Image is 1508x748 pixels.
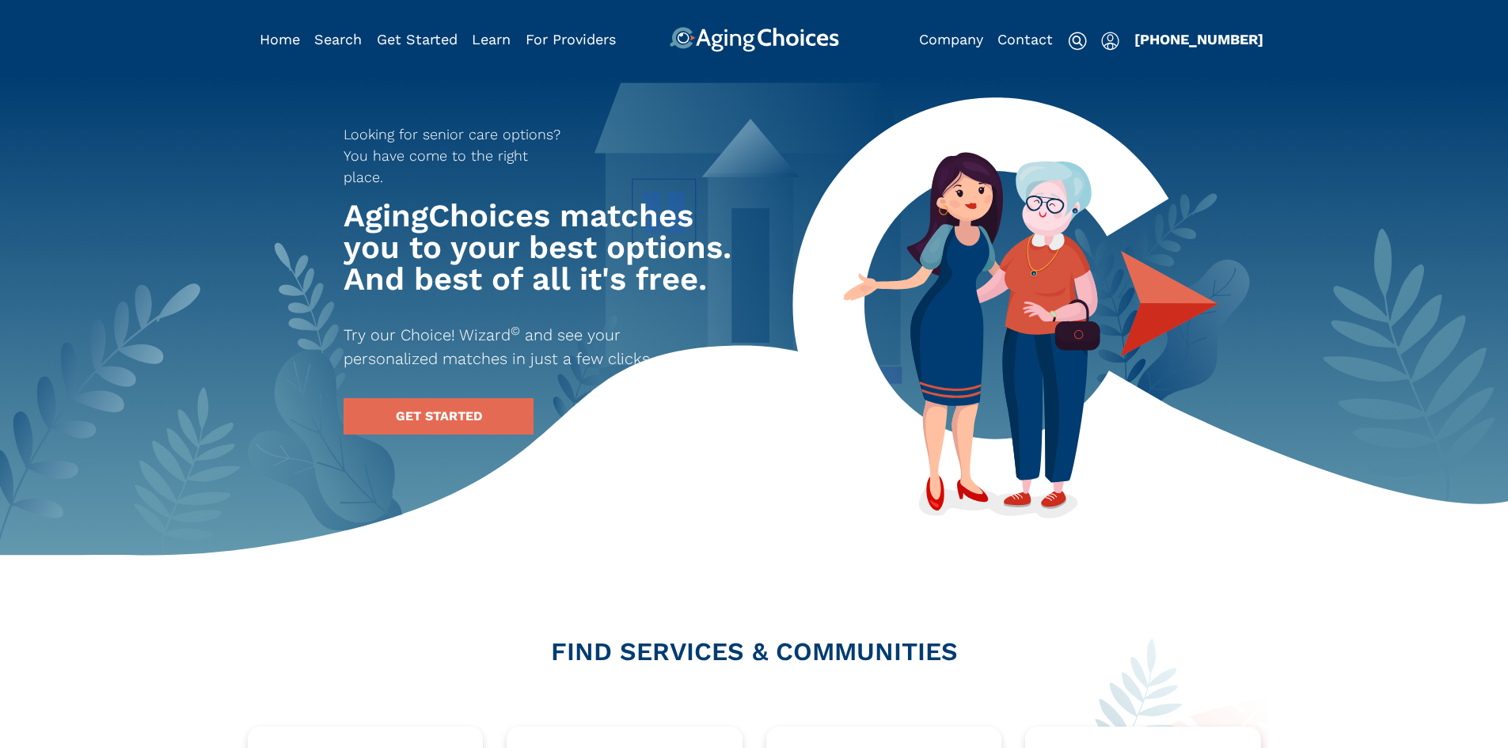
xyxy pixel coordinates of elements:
a: GET STARTED [344,398,534,435]
a: For Providers [526,31,616,47]
a: Learn [472,31,511,47]
img: AgingChoices [669,27,838,52]
a: [PHONE_NUMBER] [1134,31,1263,47]
a: Get Started [377,31,458,47]
div: Popover trigger [1101,27,1119,52]
a: Company [919,31,983,47]
p: Looking for senior care options? You have come to the right place. [344,123,572,188]
div: Popover trigger [314,27,362,52]
a: Contact [997,31,1053,47]
img: user-icon.svg [1101,32,1119,51]
h2: FIND SERVICES & COMMUNITIES [248,639,1261,664]
h1: AgingChoices matches you to your best options. And best of all it's free. [344,200,739,295]
p: Try our Choice! Wizard and see your personalized matches in just a few clicks. [344,323,711,370]
sup: © [511,324,520,338]
img: search-icon.svg [1068,32,1087,51]
a: Home [260,31,300,47]
a: Search [314,31,362,47]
